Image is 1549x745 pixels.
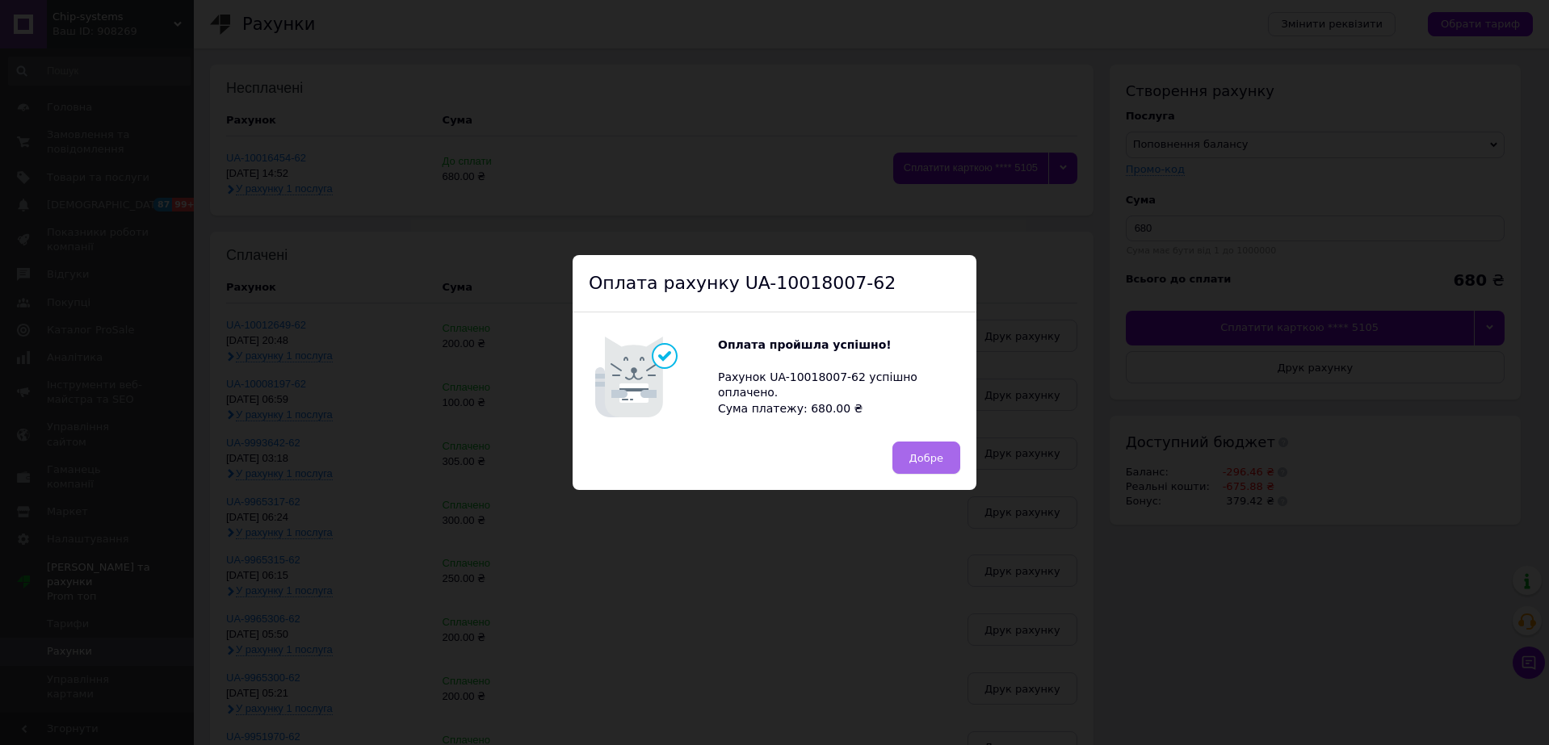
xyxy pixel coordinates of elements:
button: Добре [892,442,960,474]
div: Рахунок UA-10018007-62 успішно оплачено. Сума платежу: 680.00 ₴ [718,337,960,416]
img: Котик говорить Оплата пройшла успішно! [589,329,718,425]
div: Оплата рахунку UA-10018007-62 [573,255,976,313]
b: Оплата пройшла успішно! [718,338,892,351]
span: Добре [909,452,943,464]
